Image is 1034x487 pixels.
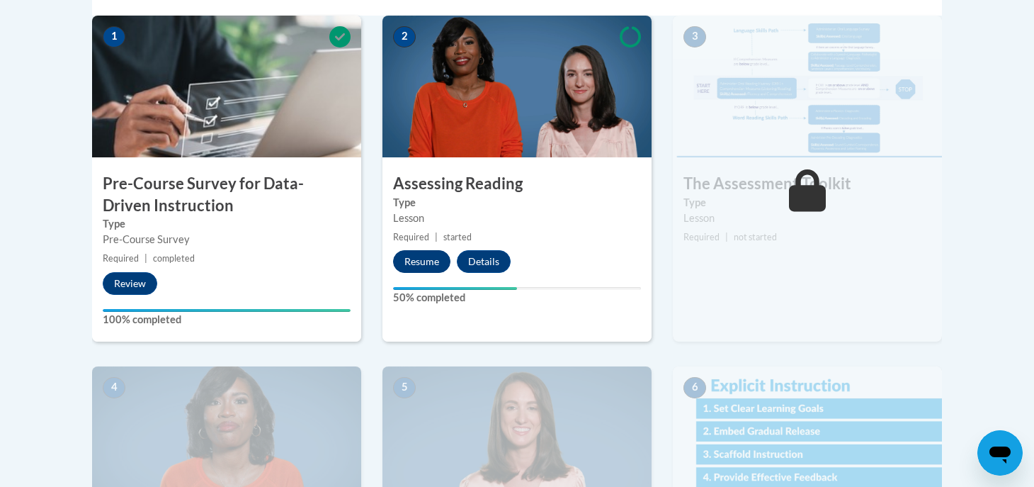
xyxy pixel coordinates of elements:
[393,211,641,226] div: Lesson
[92,173,361,217] h3: Pre-Course Survey for Data-Driven Instruction
[382,16,652,157] img: Course Image
[683,377,706,398] span: 6
[103,272,157,295] button: Review
[977,430,1023,476] iframe: Button to launch messaging window
[103,232,351,247] div: Pre-Course Survey
[683,211,931,226] div: Lesson
[103,26,125,47] span: 1
[435,232,438,242] span: |
[92,16,361,157] img: Course Image
[393,290,641,306] label: 50% completed
[683,26,706,47] span: 3
[103,216,351,232] label: Type
[382,173,652,195] h3: Assessing Reading
[393,195,641,211] label: Type
[393,377,416,398] span: 5
[683,232,720,242] span: Required
[103,377,125,398] span: 4
[103,253,139,264] span: Required
[103,312,351,328] label: 100% completed
[725,232,728,242] span: |
[673,173,942,195] h3: The Assessment Toolkit
[393,250,450,273] button: Resume
[153,253,195,264] span: completed
[673,16,942,157] img: Course Image
[103,309,351,312] div: Your progress
[393,232,429,242] span: Required
[393,287,517,290] div: Your progress
[144,253,147,264] span: |
[443,232,472,242] span: started
[393,26,416,47] span: 2
[734,232,777,242] span: not started
[683,195,931,211] label: Type
[457,250,511,273] button: Details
